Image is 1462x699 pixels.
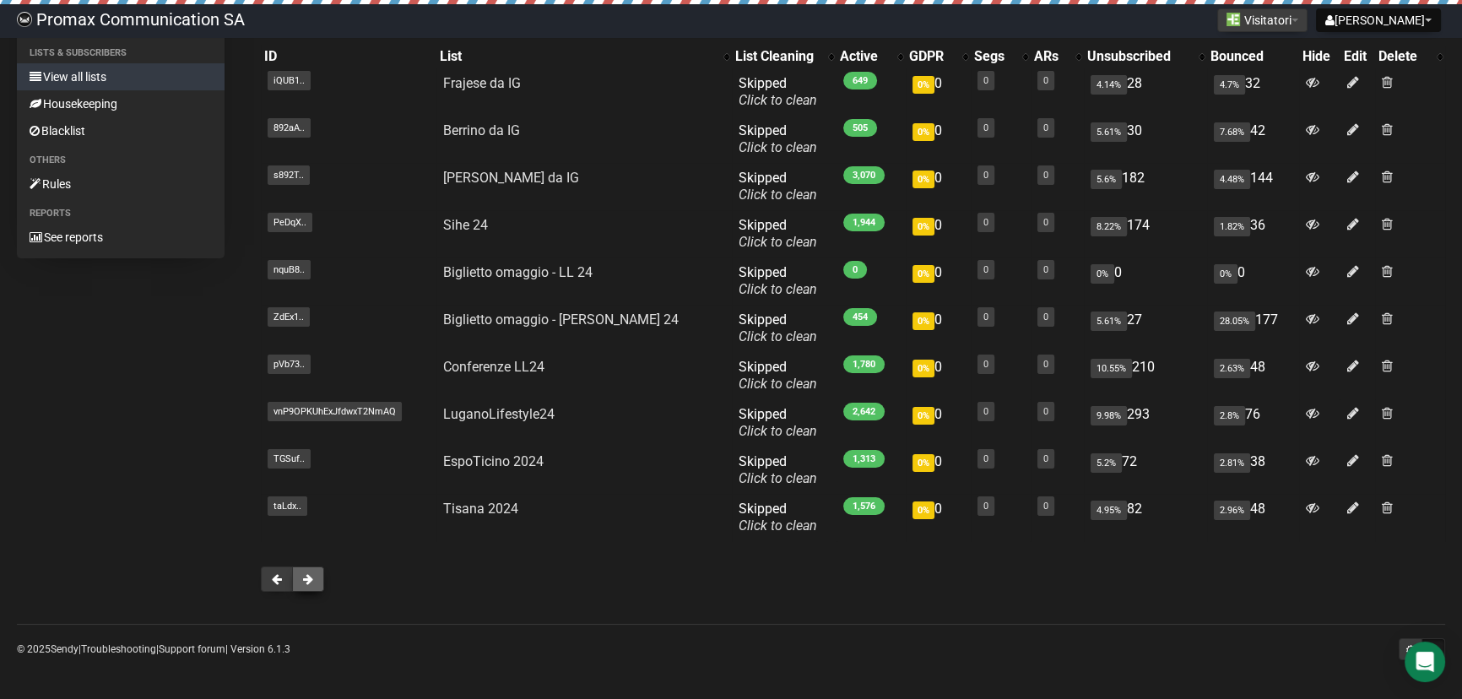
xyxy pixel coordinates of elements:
li: Lists & subscribers [17,43,225,63]
td: 0 [906,116,971,163]
span: Skipped [739,501,817,534]
span: 649 [843,72,877,89]
td: 177 [1207,305,1299,352]
a: Click to clean [739,281,817,297]
span: PeDqX.. [268,213,312,232]
span: Skipped [739,170,817,203]
a: 0 [1043,217,1048,228]
a: 0 [983,170,988,181]
td: 42 [1207,116,1299,163]
a: Sendy [51,643,79,655]
td: 32 [1207,68,1299,116]
td: 0 [906,257,971,305]
th: Hide: No sort applied, sorting is disabled [1299,45,1340,68]
span: 2.8% [1214,406,1245,425]
span: 8.22% [1091,217,1127,236]
a: 0 [1043,264,1048,275]
span: 0% [912,171,934,188]
td: 0 [906,210,971,257]
a: 0 [983,75,988,86]
p: © 2025 | | | Version 6.1.3 [17,640,290,658]
a: See reports [17,224,225,251]
a: 0 [983,217,988,228]
div: ID [264,48,433,65]
th: Active: No sort applied, activate to apply an ascending sort [837,45,906,68]
div: Segs [974,48,1014,65]
td: 0 [906,399,971,447]
a: [PERSON_NAME] da IG [443,170,579,186]
span: 0% [912,501,934,519]
span: TGSuf.. [268,449,311,469]
span: 0% [912,312,934,330]
td: 210 [1084,352,1207,399]
div: Bounced [1210,48,1296,65]
span: 0 [843,261,867,279]
a: Biglietto omaggio - LL 24 [443,264,593,280]
span: 454 [843,308,877,326]
a: Click to clean [739,92,817,108]
a: Click to clean [739,423,817,439]
td: 38 [1207,447,1299,494]
span: taLdx.. [268,496,307,516]
span: Skipped [739,75,817,108]
div: ARs [1034,48,1067,65]
a: Housekeeping [17,90,225,117]
td: 0 [906,352,971,399]
th: List: No sort applied, activate to apply an ascending sort [436,45,732,68]
span: 10.55% [1091,359,1132,378]
td: 0 [906,305,971,352]
span: 0% [1091,264,1114,284]
a: Click to clean [739,517,817,534]
span: 0% [912,218,934,236]
span: 4.14% [1091,75,1127,95]
td: 0 [906,494,971,541]
td: 76 [1207,399,1299,447]
th: Edit: No sort applied, sorting is disabled [1340,45,1375,68]
span: 7.68% [1214,122,1250,142]
span: 5.2% [1091,453,1122,473]
span: Skipped [739,264,817,297]
li: Others [17,150,225,171]
a: Click to clean [739,376,817,392]
span: 1,780 [843,355,885,373]
div: Delete [1378,48,1428,65]
img: favicons [1226,13,1240,26]
span: 4.95% [1091,501,1127,520]
a: EspoTicino 2024 [443,453,544,469]
a: LuganoLifestyle24 [443,406,555,422]
a: 0 [1043,122,1048,133]
td: 174 [1084,210,1207,257]
td: 82 [1084,494,1207,541]
th: Segs: No sort applied, activate to apply an ascending sort [971,45,1031,68]
span: nquB8.. [268,260,311,279]
th: List Cleaning: No sort applied, activate to apply an ascending sort [732,45,837,68]
span: 5.61% [1091,312,1127,331]
a: Biglietto omaggio - [PERSON_NAME] 24 [443,312,679,328]
td: 0 [1084,257,1207,305]
td: 0 [1207,257,1299,305]
span: 505 [843,119,877,137]
td: 182 [1084,163,1207,210]
span: 0% [912,123,934,141]
span: 0% [912,407,934,425]
td: 0 [906,447,971,494]
div: Hide [1302,48,1337,65]
span: 0% [1214,264,1237,284]
div: Open Intercom Messenger [1405,642,1445,682]
span: 1.82% [1214,217,1250,236]
span: s892T.. [268,165,310,185]
span: 2,642 [843,403,885,420]
td: 48 [1207,352,1299,399]
a: Frajese da IG [443,75,521,91]
span: Skipped [739,406,817,439]
a: Click to clean [739,328,817,344]
a: Blacklist [17,117,225,144]
div: GDPR [909,48,954,65]
a: 0 [983,264,988,275]
a: 0 [1043,406,1048,417]
td: 36 [1207,210,1299,257]
a: Support forum [159,643,225,655]
span: 0% [912,76,934,94]
a: 0 [1043,453,1048,464]
button: Visitatori [1217,8,1308,32]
